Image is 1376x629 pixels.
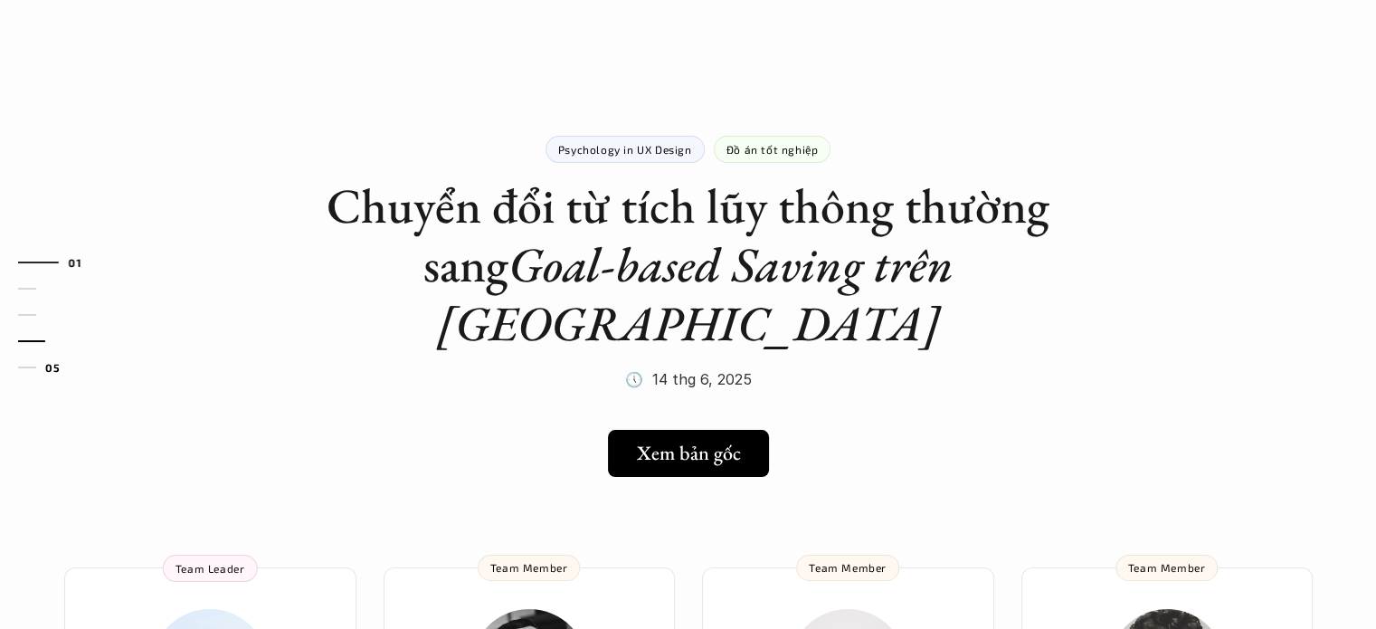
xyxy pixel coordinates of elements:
[608,430,769,477] a: Xem bản gốc
[637,442,741,465] h5: Xem bản gốc
[437,233,964,355] em: Goal-based Saving trên [GEOGRAPHIC_DATA]
[18,357,104,378] a: 05
[176,562,245,575] p: Team Leader
[327,176,1050,352] h1: Chuyển đổi từ tích lũy thông thường sang
[726,143,819,156] p: Đồ án tốt nghiệp
[490,561,568,574] p: Team Member
[809,561,887,574] p: Team Member
[18,252,104,273] a: 01
[45,360,60,373] strong: 05
[1128,561,1206,574] p: Team Member
[625,366,752,393] p: 🕔 14 thg 6, 2025
[68,255,81,268] strong: 01
[558,143,692,156] p: Psychology in UX Design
